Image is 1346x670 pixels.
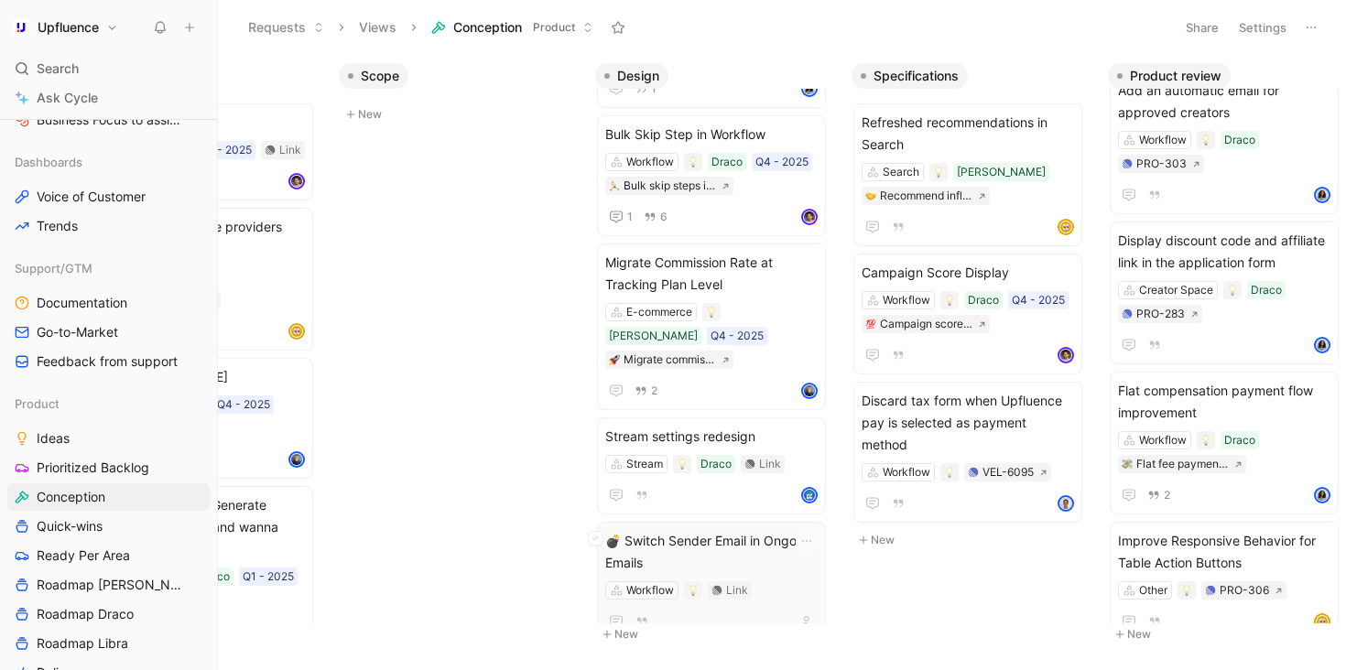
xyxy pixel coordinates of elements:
[7,542,210,569] a: Ready Per Area
[626,153,674,171] div: Workflow
[339,63,408,89] button: Scope
[1316,489,1329,502] img: avatar
[609,327,698,345] div: [PERSON_NAME]
[7,254,210,282] div: Support/GTM
[1139,281,1213,299] div: Creator Space
[651,385,657,396] span: 2
[15,394,60,413] span: Product
[933,167,944,178] img: 💡
[883,291,930,309] div: Workflow
[37,634,128,653] span: Roadmap Libra
[700,455,732,473] div: Draco
[290,325,303,338] img: avatar
[929,163,948,181] div: 💡
[243,567,294,586] div: Q1 - 2025
[7,483,210,511] a: Conception
[688,585,699,596] img: 💡
[1118,230,1330,274] span: Display discount code and affiliate link in the application form
[1231,15,1295,40] button: Settings
[803,211,816,223] img: avatar
[684,153,702,171] div: 💡
[803,82,816,95] img: avatar
[883,163,919,181] div: Search
[12,18,30,37] img: Upfluence
[37,294,127,312] span: Documentation
[7,148,210,240] div: DashboardsVoice of CustomerTrends
[605,252,818,296] span: Migrate Commission Rate at Tracking Plan Level
[37,111,184,129] span: Business Focus to assign
[688,157,699,167] img: 💡
[1136,305,1185,323] div: PRO-283
[240,14,332,41] button: Requests
[852,63,968,89] button: Specifications
[597,243,826,410] a: Migrate Commission Rate at Tracking Plan LevelE-commerce[PERSON_NAME]Q4 - 2025🚀Migrate commission...
[1197,431,1215,449] div: 💡
[1227,285,1238,296] img: 💡
[1178,581,1196,600] div: 💡
[290,175,303,188] img: avatar
[1059,221,1072,233] img: avatar
[883,463,930,481] div: Workflow
[673,455,691,473] div: 💡
[1164,490,1170,501] span: 2
[37,58,79,80] span: Search
[865,319,876,330] img: 💯
[640,207,671,227] button: 6
[1110,372,1339,514] a: Flat compensation payment flow improvementWorkflowDraco💸Flat fee payment flow improvement2avatar
[853,103,1082,246] a: Refreshed recommendations in SearchSearch[PERSON_NAME]🤝Recommend influencers based on list simila...
[968,291,999,309] div: Draco
[37,323,118,341] span: Go-to-Market
[37,605,134,623] span: Roadmap Draco
[7,348,210,375] a: Feedback from support
[7,571,210,599] a: Roadmap [PERSON_NAME]
[7,600,210,628] a: Roadmap Draco
[1110,522,1339,641] a: Improve Responsive Behavior for Table Action ButtonsOtherPRO-306avatar
[862,390,1074,456] span: Discard tax form when Upfluence pay is selected as payment method
[1197,131,1215,149] div: 💡
[880,187,972,205] div: Recommend influencers based on list similarity
[1122,459,1133,470] img: 💸
[15,153,82,171] span: Dashboards
[944,295,955,306] img: 💡
[597,522,826,641] a: 💣 Switch Sender Email in Ongoing EmailsWorkflowLink
[7,15,123,40] button: UpfluenceUpfluence
[290,453,303,466] img: avatar
[361,67,399,85] span: Scope
[862,112,1074,156] span: Refreshed recommendations in Search
[853,382,1082,523] a: Discard tax form when Upfluence pay is selected as payment methodWorkflowVEL-6095avatar
[706,307,717,318] img: 💡
[595,623,837,645] button: New
[1118,530,1330,574] span: Improve Responsive Behavior for Table Action Buttons
[1136,455,1229,473] div: Flat fee payment flow improvement
[940,291,959,309] div: 💡
[702,303,721,321] div: 💡
[1200,135,1211,146] img: 💡
[1316,615,1329,628] img: avatar
[331,55,588,135] div: ScopeNew
[1200,435,1211,446] img: 💡
[627,211,633,222] span: 1
[853,254,1082,374] a: Campaign Score DisplayWorkflowDracoQ4 - 2025💯Campaign score displayavatar
[7,106,210,134] a: Business Focus to assign
[1251,281,1282,299] div: Draco
[1316,339,1329,351] img: avatar
[1136,155,1187,173] div: PRO-303
[7,454,210,481] a: Prioritized Backlog
[711,327,764,345] div: Q4 - 2025
[944,467,955,478] img: 💡
[7,513,210,540] a: Quick-wins
[351,14,405,41] button: Views
[1059,349,1072,362] img: avatar
[453,18,522,37] span: Conception
[677,459,688,470] img: 💡
[7,319,210,346] a: Go-to-Market
[37,352,178,371] span: Feedback from support
[803,489,816,502] img: avatar
[759,455,781,473] div: Link
[595,63,668,89] button: Design
[1110,222,1339,364] a: Display discount code and affiliate link in the application formCreator SpaceDracoPRO-283avatar
[684,581,702,600] div: 💡
[711,153,743,171] div: Draco
[7,212,210,240] a: Trends
[605,206,636,228] button: 1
